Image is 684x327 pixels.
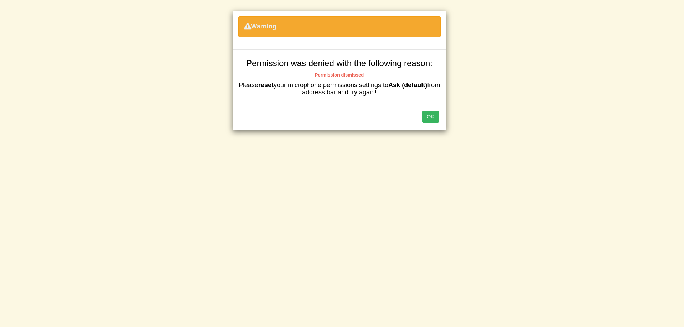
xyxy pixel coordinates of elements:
button: OK [422,111,439,123]
b: Permission dismissed [315,72,364,78]
div: Warning [238,16,441,37]
b: reset [258,81,274,89]
h3: Permission was denied with the following reason: [238,59,441,68]
h4: Please your microphone permissions settings to from address bar and try again! [238,82,441,96]
b: Ask (default) [388,81,427,89]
